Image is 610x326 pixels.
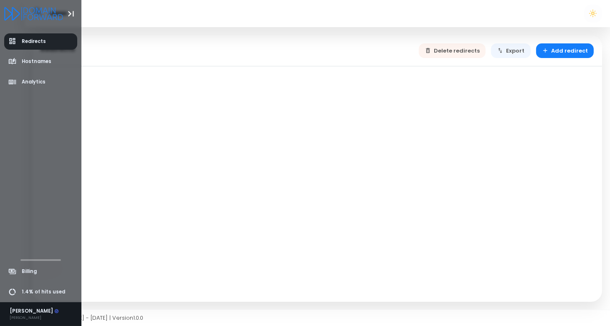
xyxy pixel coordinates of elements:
a: Redirects [4,33,78,50]
div: [PERSON_NAME] [10,315,59,321]
a: Billing [4,263,78,280]
button: Add redirect [536,43,594,58]
span: Copyright © [DATE] - [DATE] | Version 1.0.0 [33,314,143,322]
span: Analytics [22,78,46,86]
a: Analytics [4,74,78,90]
a: Logo [4,8,63,19]
div: [PERSON_NAME] [10,308,59,315]
button: Toggle Aside [63,6,79,22]
span: Hostnames [22,58,51,65]
span: Redirects [22,38,46,45]
a: Hostnames [4,53,78,70]
span: Billing [22,268,37,275]
span: 1.4% of hits used [22,288,65,296]
a: 1.4% of hits used [4,284,78,300]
